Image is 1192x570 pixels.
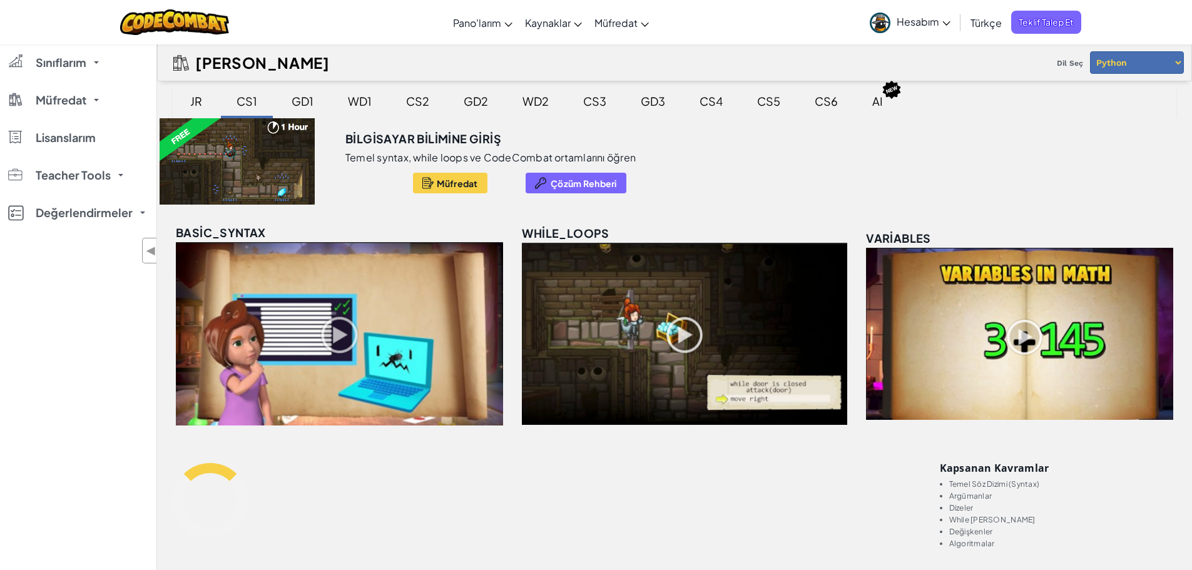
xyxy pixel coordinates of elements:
a: Hesabım [863,3,957,42]
a: Türkçe [964,6,1008,39]
span: Çözüm Rehberi [551,178,617,188]
div: GD3 [628,86,678,116]
img: CodeCombat logo [120,9,230,35]
div: GD1 [279,86,326,116]
div: CS4 [687,86,735,116]
img: while_loops_unlocked.png [522,243,847,425]
li: Algoritmalar [949,539,1177,547]
div: JR [178,86,215,116]
div: GD2 [451,86,501,116]
span: Müfredat [437,178,478,188]
div: WD1 [335,86,384,116]
span: ◀ [146,242,156,260]
a: Teklif Talep Et [1011,11,1081,34]
li: Değişkenler [949,527,1177,536]
button: Çözüm Rehberi [526,173,626,193]
span: Pano'larım [453,16,501,29]
span: Hesabım [897,15,950,28]
img: IconNew.svg [882,80,902,99]
button: Müfredat [413,173,487,193]
li: While [PERSON_NAME] [949,516,1177,524]
div: CS5 [745,86,793,116]
img: variables_unlocked.png [866,248,1173,420]
span: Teacher Tools [36,170,111,181]
li: Argümanlar [949,492,1177,500]
span: basic_syntax [176,225,266,240]
a: Müfredat [588,6,655,39]
span: Türkçe [970,16,1002,29]
span: Lisanslarım [36,132,96,143]
div: CS3 [571,86,619,116]
a: Pano'larım [447,6,519,39]
a: Kaynaklar [519,6,588,39]
span: Müfredat [594,16,638,29]
span: variables [866,231,931,245]
span: Sınıflarım [36,57,86,68]
span: Kaynaklar [525,16,571,29]
img: IconCurriculumGuide.svg [173,55,189,71]
div: AI [860,86,895,116]
span: Dil Seç [1052,54,1088,73]
span: Değerlendirmeler [36,207,133,218]
h2: [PERSON_NAME] [195,54,329,71]
h3: Bilgisayar Bilimine Giriş [345,130,501,148]
div: CS2 [394,86,442,116]
span: while_loops [522,226,609,240]
div: CS6 [802,86,850,116]
div: WD2 [510,86,561,116]
img: avatar [870,13,890,33]
div: CS1 [224,86,270,116]
h3: Kapsanan kavramlar [940,463,1177,474]
p: Temel syntax, while loops ve CodeCombat ortamlarını öğren [345,151,636,164]
img: basic_syntax_unlocked.png [176,242,503,425]
li: Temel Söz Dizimi (Syntax) [949,480,1177,488]
span: Müfredat [36,94,86,106]
li: Dizeler [949,504,1177,512]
